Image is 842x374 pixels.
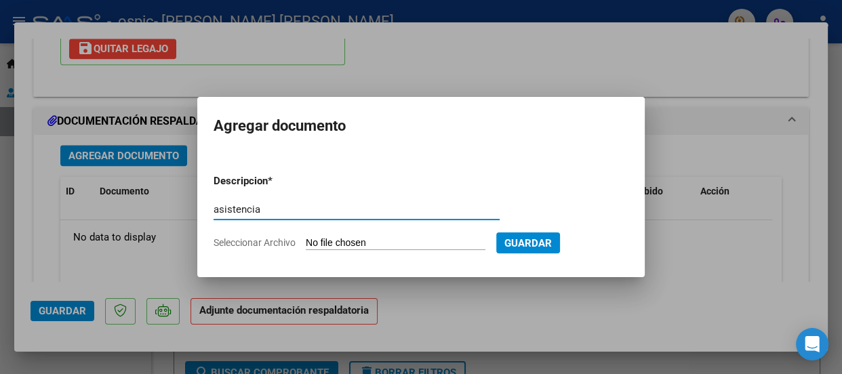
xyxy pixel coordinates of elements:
[214,237,296,248] span: Seleccionar Archivo
[496,232,560,253] button: Guardar
[796,328,828,360] div: Open Intercom Messenger
[504,237,552,249] span: Guardar
[214,173,338,189] p: Descripcion
[214,113,628,139] h2: Agregar documento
